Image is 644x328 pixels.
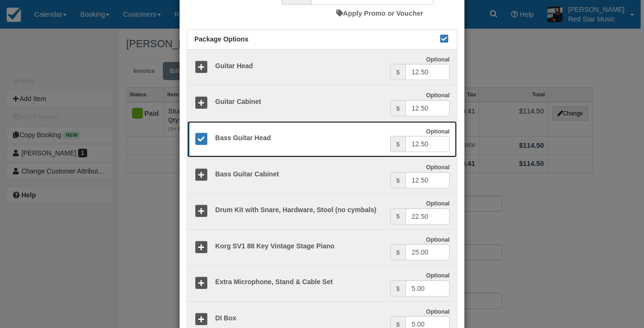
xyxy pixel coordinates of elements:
strong: Optional [426,92,450,99]
a: Korg SV1 88 Key Vintage Stage Piano Optional $ [187,229,457,266]
a: Guitar Cabinet Optional $ [187,85,457,122]
a: Apply Promo or Voucher [336,10,423,17]
strong: Optional [426,200,450,207]
h5: DI Box [208,315,390,322]
small: $ [396,321,400,328]
strong: Optional [426,308,450,315]
small: $ [396,213,400,220]
a: Guitar Head Optional $ [187,50,457,86]
a: Bass Guitar Cabinet Optional $ [187,157,457,194]
h5: Extra Microphone, Stand & Cable Set [208,278,390,286]
h5: Bass Guitar Cabinet [208,171,390,178]
small: $ [396,249,400,256]
h5: Korg SV1 88 Key Vintage Stage Piano [208,243,390,250]
strong: Optional [426,164,450,171]
small: $ [396,105,400,112]
small: $ [396,286,400,292]
a: Bass Guitar Head Optional $ [187,121,457,158]
h5: Guitar Cabinet [208,98,390,105]
h5: Bass Guitar Head [208,134,390,142]
small: $ [396,141,400,148]
strong: Optional [426,128,450,135]
a: Extra Microphone, Stand & Cable Set Optional $ [187,265,457,302]
strong: Optional [426,236,450,243]
small: $ [396,69,400,76]
strong: Optional [426,56,450,63]
h5: Drum Kit with Snare, Hardware, Stool (no cymbals) [208,206,390,214]
strong: Optional [426,272,450,279]
h5: Guitar Head [208,62,390,70]
a: Drum Kit with Snare, Hardware, Stool (no cymbals) Optional $ [187,193,457,230]
span: Package Options [194,35,249,43]
small: $ [396,177,400,184]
